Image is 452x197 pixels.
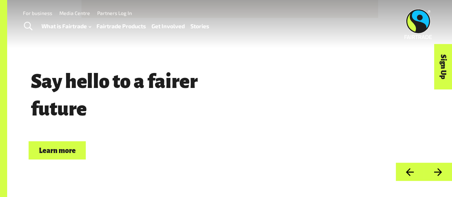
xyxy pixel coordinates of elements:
[96,21,146,31] a: Fairtrade Products
[396,163,424,181] button: Previous
[97,10,132,16] a: Partners Log In
[41,21,91,31] a: What is Fairtrade
[29,125,362,139] p: Choose Fairtrade
[190,21,209,31] a: Stories
[29,141,86,159] a: Learn more
[29,71,200,120] span: Say hello to a fairer future
[404,9,432,39] img: Fairtrade Australia New Zealand logo
[19,18,37,35] a: Toggle Search
[424,163,452,181] button: Next
[59,10,90,16] a: Media Centre
[152,21,185,31] a: Get Involved
[23,10,52,16] a: For business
